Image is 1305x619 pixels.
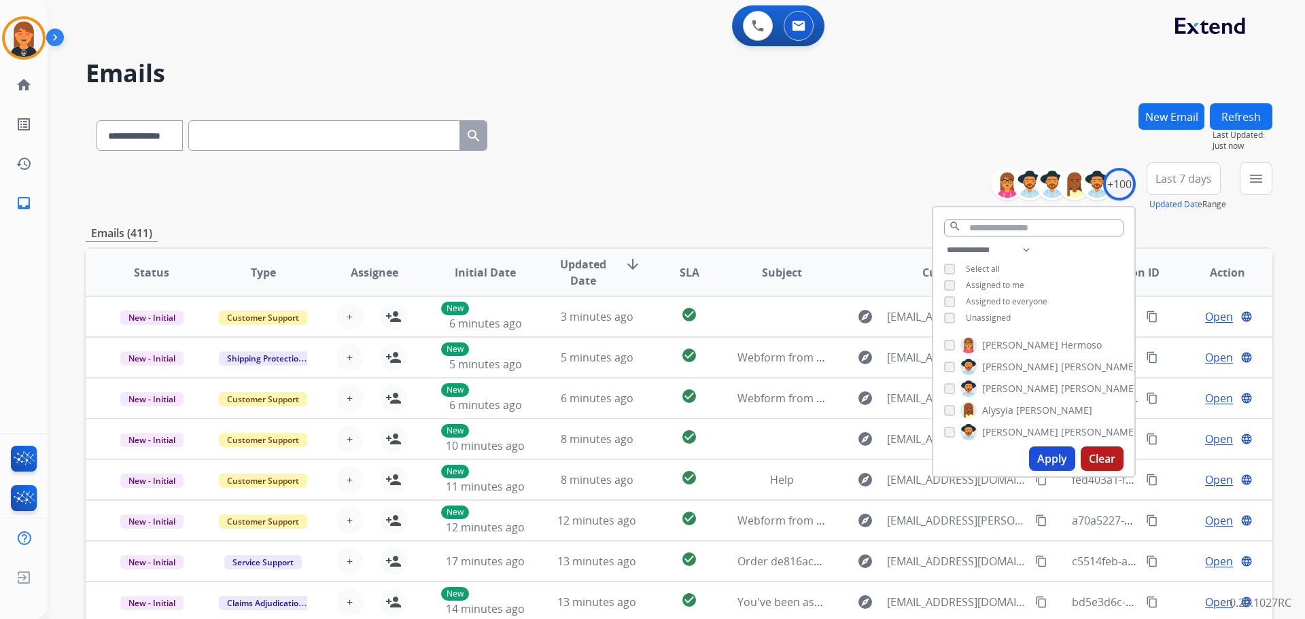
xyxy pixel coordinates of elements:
span: Claims Adjudication [219,596,312,610]
mat-icon: person_add [385,349,402,366]
mat-icon: content_copy [1035,596,1047,608]
mat-icon: person_add [385,553,402,569]
mat-icon: search [949,220,961,232]
p: New [441,302,469,315]
span: 8 minutes ago [561,472,633,487]
mat-icon: check_circle [681,429,697,445]
span: Assignee [351,264,398,281]
span: + [347,512,353,529]
button: + [336,303,364,330]
span: 12 minutes ago [446,520,525,535]
span: + [347,349,353,366]
span: [EMAIL_ADDRESS][DOMAIN_NAME] [887,349,1027,366]
span: Customer Support [219,474,307,488]
mat-icon: explore [857,390,873,406]
mat-icon: check_circle [681,592,697,608]
span: Customer Support [219,433,307,447]
mat-icon: content_copy [1035,555,1047,567]
span: [PERSON_NAME] [982,425,1058,439]
mat-icon: content_copy [1146,555,1158,567]
span: Help [770,472,794,487]
span: New - Initial [120,514,184,529]
span: [EMAIL_ADDRESS][DOMAIN_NAME] [887,594,1027,610]
p: New [441,424,469,438]
span: [PERSON_NAME] [982,382,1058,395]
mat-icon: check_circle [681,388,697,404]
button: + [336,425,364,453]
div: +100 [1103,168,1136,200]
mat-icon: explore [857,349,873,366]
mat-icon: check_circle [681,347,697,364]
span: [EMAIL_ADDRESS][DOMAIN_NAME] [887,390,1027,406]
mat-icon: content_copy [1146,596,1158,608]
span: Webform from [EMAIL_ADDRESS][PERSON_NAME][DOMAIN_NAME] on [DATE] [737,513,1130,528]
span: New - Initial [120,392,184,406]
span: + [347,472,353,488]
span: + [347,431,353,447]
mat-icon: language [1240,474,1253,486]
span: 8 minutes ago [561,431,633,446]
span: c5514feb-a864-4c8a-adb2-84fe7491b418 [1072,554,1277,569]
span: + [347,390,353,406]
p: New [441,506,469,519]
mat-icon: history [16,156,32,172]
button: + [336,588,364,616]
span: 6 minutes ago [449,316,522,331]
p: New [441,342,469,356]
span: fed403a1-f49f-4cca-a00d-d0967193ab4b [1072,472,1275,487]
span: [PERSON_NAME] [1061,360,1137,374]
span: 17 minutes ago [446,554,525,569]
mat-icon: explore [857,594,873,610]
span: You've been assigned a new service order: 361accce-4b89-4232-ba4f-31347ba2862a [737,595,1164,609]
span: 3 minutes ago [561,309,633,324]
span: Webform from [EMAIL_ADDRESS][DOMAIN_NAME] on [DATE] [737,391,1045,406]
span: Open [1205,308,1233,325]
p: 0.20.1027RC [1230,595,1291,611]
p: Emails (411) [86,225,158,242]
button: + [336,344,364,371]
mat-icon: arrow_downward [625,256,641,272]
mat-icon: content_copy [1146,311,1158,323]
mat-icon: explore [857,308,873,325]
button: + [336,385,364,412]
span: Subject [762,264,802,281]
span: Just now [1213,141,1272,152]
mat-icon: language [1240,433,1253,445]
span: [EMAIL_ADDRESS][DOMAIN_NAME] [887,308,1027,325]
span: Webform from [EMAIL_ADDRESS][DOMAIN_NAME] on [DATE] [737,350,1045,365]
span: 11 minutes ago [446,479,525,494]
span: 6 minutes ago [449,397,522,412]
mat-icon: explore [857,553,873,569]
span: Customer Support [219,514,307,529]
span: [PERSON_NAME] [1016,404,1092,417]
span: Open [1205,553,1233,569]
mat-icon: content_copy [1146,392,1158,404]
span: Open [1205,349,1233,366]
mat-icon: person_add [385,431,402,447]
mat-icon: explore [857,472,873,488]
span: Open [1205,390,1233,406]
span: New - Initial [120,596,184,610]
span: Last 7 days [1155,176,1212,181]
button: + [336,548,364,575]
span: + [347,308,353,325]
span: a70a5227-acd9-4ffe-b943-7af6290c2a36 [1072,513,1274,528]
mat-icon: person_add [385,512,402,529]
span: 13 minutes ago [557,554,636,569]
mat-icon: content_copy [1035,474,1047,486]
span: Updated Date [553,256,614,289]
mat-icon: list_alt [16,116,32,132]
span: Select all [966,263,1000,275]
span: Customer Support [219,392,307,406]
mat-icon: content_copy [1146,514,1158,527]
mat-icon: content_copy [1146,351,1158,364]
mat-icon: explore [857,512,873,529]
mat-icon: language [1240,555,1253,567]
mat-icon: person_add [385,390,402,406]
span: Type [251,264,276,281]
span: Initial Date [455,264,516,281]
span: Unassigned [966,312,1011,323]
span: Customer [922,264,975,281]
button: + [336,466,364,493]
span: 6 minutes ago [561,391,633,406]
